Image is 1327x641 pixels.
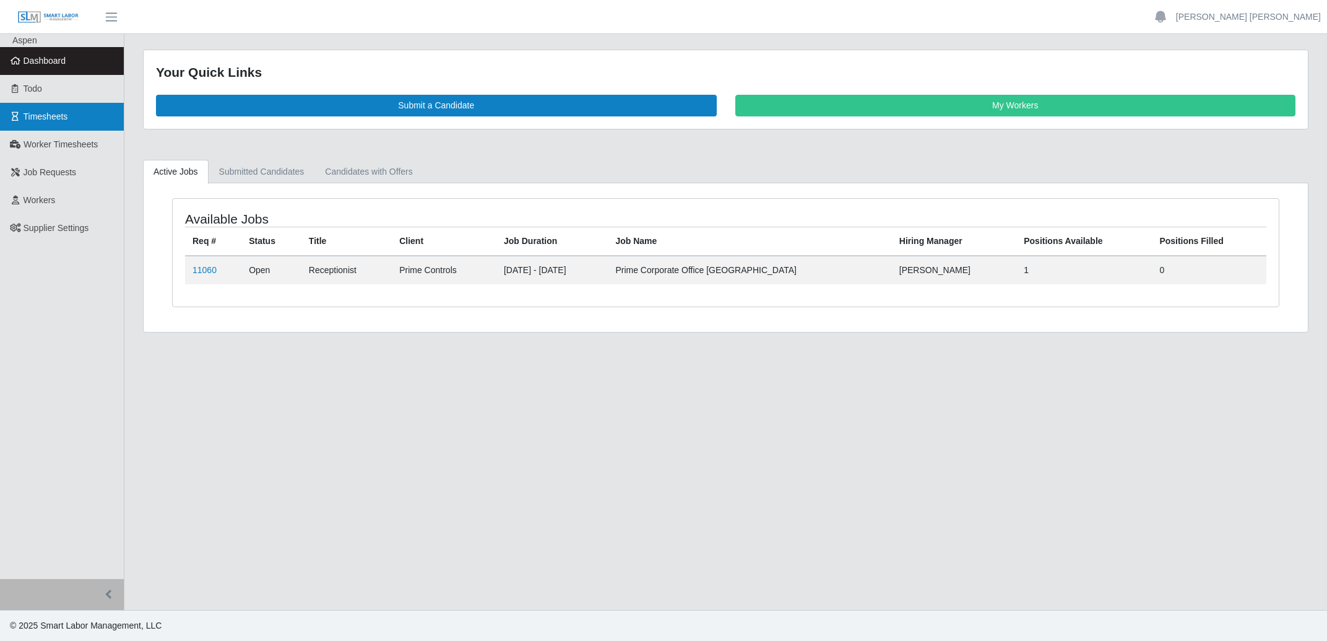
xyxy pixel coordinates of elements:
[892,227,1016,256] th: Hiring Manager
[392,227,496,256] th: Client
[608,227,891,256] th: Job Name
[185,211,625,227] h4: Available Jobs
[1016,227,1152,256] th: Positions Available
[608,256,891,284] td: Prime Corporate Office [GEOGRAPHIC_DATA]
[143,160,209,184] a: Active Jobs
[301,256,392,284] td: Receptionist
[192,265,217,275] a: 11060
[735,95,1296,116] a: My Workers
[1152,227,1266,256] th: Positions Filled
[156,63,1295,82] div: Your Quick Links
[17,11,79,24] img: SLM Logo
[24,167,77,177] span: Job Requests
[24,84,42,94] span: Todo
[209,160,315,184] a: Submitted Candidates
[24,139,98,149] span: Worker Timesheets
[24,223,89,233] span: Supplier Settings
[496,227,608,256] th: Job Duration
[24,56,66,66] span: Dashboard
[392,256,496,284] td: Prime Controls
[241,256,301,284] td: Open
[185,227,241,256] th: Req #
[24,111,68,121] span: Timesheets
[1152,256,1266,284] td: 0
[1176,11,1321,24] a: [PERSON_NAME] [PERSON_NAME]
[1016,256,1152,284] td: 1
[892,256,1016,284] td: [PERSON_NAME]
[241,227,301,256] th: Status
[314,160,423,184] a: Candidates with Offers
[156,95,717,116] a: Submit a Candidate
[496,256,608,284] td: [DATE] - [DATE]
[301,227,392,256] th: Title
[24,195,56,205] span: Workers
[12,35,37,45] span: Aspen
[10,621,162,630] span: © 2025 Smart Labor Management, LLC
